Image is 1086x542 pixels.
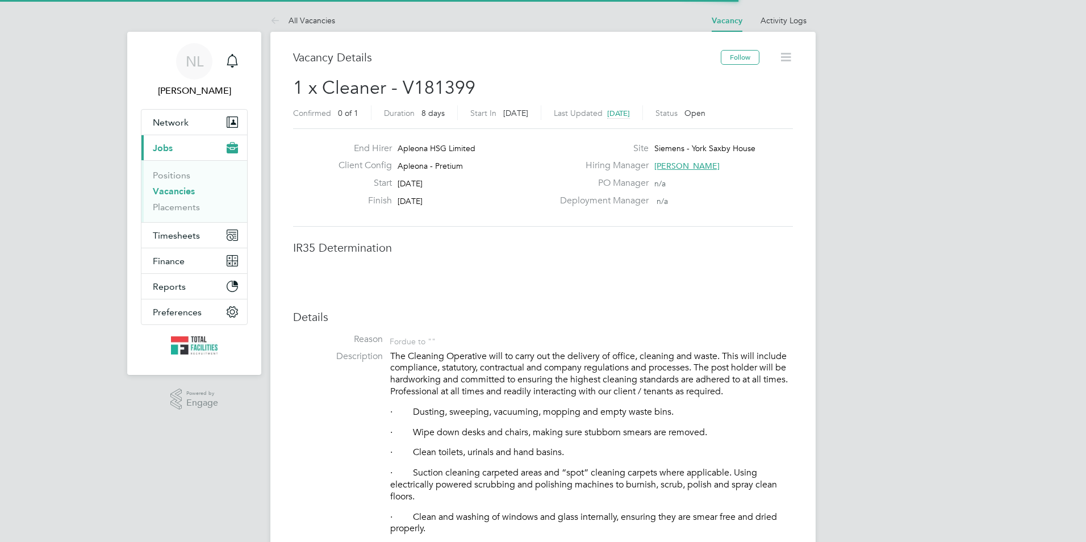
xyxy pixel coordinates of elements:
span: n/a [654,178,666,189]
label: Duration [384,108,415,118]
span: 0 of 1 [338,108,358,118]
h3: Vacancy Details [293,50,721,65]
label: End Hirer [329,143,392,155]
label: Finish [329,195,392,207]
button: Jobs [141,135,247,160]
label: Hiring Manager [553,160,649,172]
nav: Main navigation [127,32,261,375]
button: Timesheets [141,223,247,248]
button: Reports [141,274,247,299]
a: All Vacancies [270,15,335,26]
label: Reason [293,333,383,345]
label: Site [553,143,649,155]
label: Client Config [329,160,392,172]
label: Description [293,351,383,362]
span: [DATE] [503,108,528,118]
label: Start [329,177,392,189]
span: Network [153,117,189,128]
p: · Clean toilets, urinals and hand basins. [390,447,793,458]
label: Start In [470,108,496,118]
span: [PERSON_NAME] [654,161,720,171]
span: [DATE] [398,196,423,206]
button: Follow [721,50,759,65]
label: Status [655,108,678,118]
a: Positions [153,170,190,181]
a: Vacancies [153,186,195,197]
span: Finance [153,256,185,266]
img: tfrecruitment-logo-retina.png [171,336,218,355]
div: For due to "" [390,333,436,347]
span: Apleona - Pretium [398,161,463,171]
span: 1 x Cleaner - V181399 [293,77,475,99]
p: · Clean and washing of windows and glass internally, ensuring they are smear free and dried prope... [390,511,793,535]
span: NL [186,54,203,69]
span: Powered by [186,389,218,398]
label: Confirmed [293,108,331,118]
button: Network [141,110,247,135]
div: Jobs [141,160,247,222]
p: The Cleaning Operative will to carry out the delivery of office, cleaning and waste. This will in... [390,351,793,398]
p: · Suction cleaning carpeted areas and “spot” cleaning carpets where applicable. Using electricall... [390,467,793,502]
label: PO Manager [553,177,649,189]
a: Go to home page [141,336,248,355]
a: Placements [153,202,200,212]
button: Finance [141,248,247,273]
span: [DATE] [607,109,630,118]
span: Open [684,108,705,118]
span: Timesheets [153,230,200,241]
span: Siemens - York Saxby House [654,143,755,153]
h3: Details [293,310,793,324]
span: n/a [657,196,668,206]
a: Powered byEngage [170,389,219,410]
span: Nicola Lawrence [141,84,248,98]
a: NL[PERSON_NAME] [141,43,248,98]
span: Jobs [153,143,173,153]
a: Vacancy [712,16,742,26]
a: Activity Logs [761,15,807,26]
span: Apleona HSG Limited [398,143,475,153]
span: 8 days [421,108,445,118]
span: Reports [153,281,186,292]
p: · Dusting, sweeping, vacuuming, mopping and empty waste bins. [390,406,793,418]
button: Preferences [141,299,247,324]
label: Last Updated [554,108,603,118]
label: Deployment Manager [553,195,649,207]
h3: IR35 Determination [293,240,793,255]
span: Engage [186,398,218,408]
span: [DATE] [398,178,423,189]
span: Preferences [153,307,202,318]
p: · Wipe down desks and chairs, making sure stubborn smears are removed. [390,427,793,439]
